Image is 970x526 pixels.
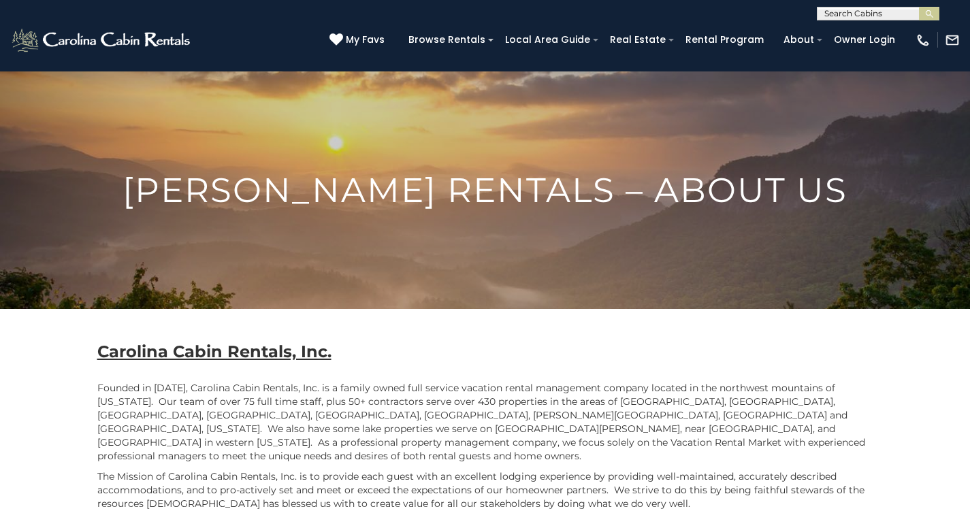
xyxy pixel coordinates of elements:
a: My Favs [329,33,388,48]
p: The Mission of Carolina Cabin Rentals, Inc. is to provide each guest with an excellent lodging ex... [97,470,873,510]
p: Founded in [DATE], Carolina Cabin Rentals, Inc. is a family owned full service vacation rental ma... [97,381,873,463]
img: mail-regular-white.png [945,33,960,48]
img: phone-regular-white.png [916,33,931,48]
a: Local Area Guide [498,29,597,50]
img: White-1-2.png [10,27,194,54]
a: Rental Program [679,29,771,50]
a: About [777,29,821,50]
span: My Favs [346,33,385,47]
a: Browse Rentals [402,29,492,50]
b: Carolina Cabin Rentals, Inc. [97,342,332,361]
a: Real Estate [603,29,673,50]
a: Owner Login [827,29,902,50]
